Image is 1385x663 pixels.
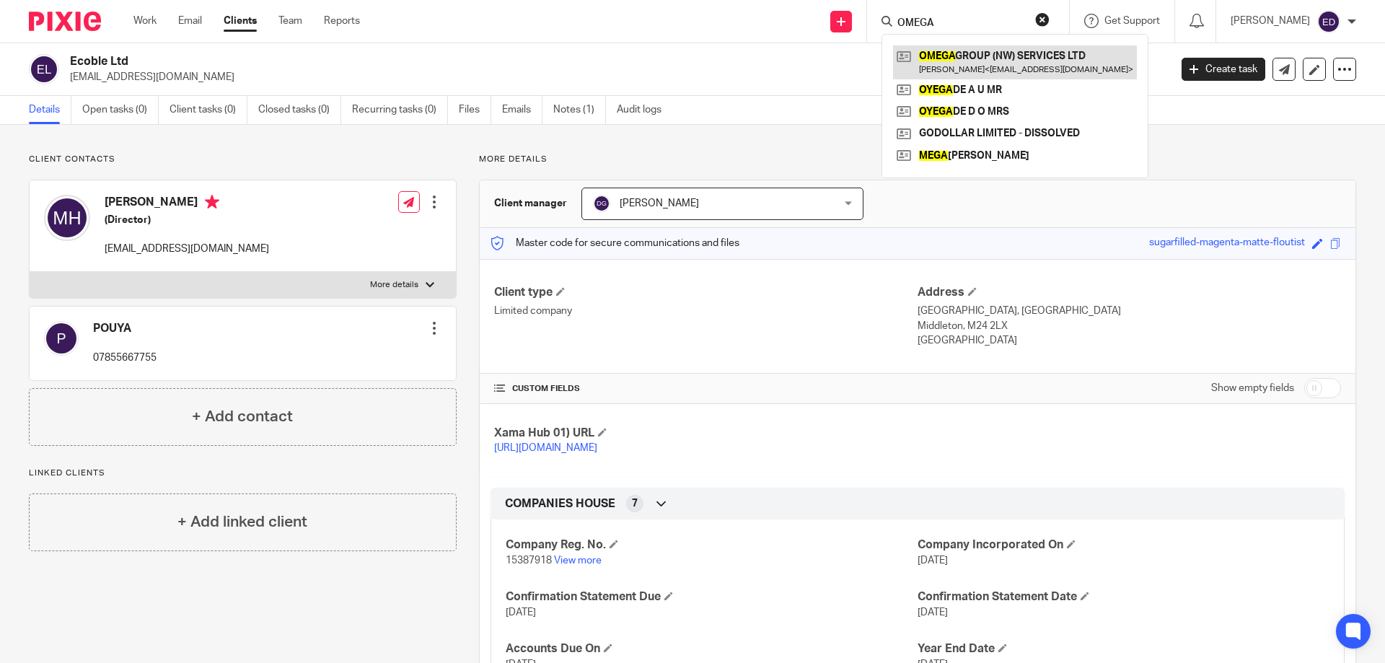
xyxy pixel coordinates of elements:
a: Email [178,14,202,28]
a: Details [29,96,71,124]
span: [PERSON_NAME] [620,198,699,208]
h4: Confirmation Statement Due [506,589,918,605]
h4: Address [918,285,1341,300]
img: svg%3E [44,321,79,356]
span: 7 [632,496,638,511]
p: [GEOGRAPHIC_DATA] [918,333,1341,348]
a: Client tasks (0) [170,96,247,124]
a: Files [459,96,491,124]
h5: (Director) [105,213,269,227]
div: sugarfilled-magenta-matte-floutist [1149,235,1305,252]
h4: [PERSON_NAME] [105,195,269,213]
p: Client contacts [29,154,457,165]
h4: Company Incorporated On [918,537,1329,553]
h4: Client type [494,285,918,300]
a: Recurring tasks (0) [352,96,448,124]
p: Limited company [494,304,918,318]
img: svg%3E [44,195,90,241]
i: Primary [205,195,219,209]
input: Search [896,17,1026,30]
h4: + Add linked client [177,511,307,533]
h2: Ecoble Ltd [70,54,942,69]
h4: CUSTOM FIELDS [494,383,918,395]
a: Create task [1182,58,1265,81]
span: Get Support [1104,16,1160,26]
img: svg%3E [593,195,610,212]
h4: Company Reg. No. [506,537,918,553]
a: [URL][DOMAIN_NAME] [494,443,597,453]
a: Notes (1) [553,96,606,124]
a: View more [554,556,602,566]
p: [GEOGRAPHIC_DATA], [GEOGRAPHIC_DATA] [918,304,1341,318]
p: [EMAIL_ADDRESS][DOMAIN_NAME] [70,70,1160,84]
span: [DATE] [918,556,948,566]
h4: Xama Hub 01) URL [494,426,918,441]
a: Closed tasks (0) [258,96,341,124]
span: 15387918 [506,556,552,566]
label: Show empty fields [1211,381,1294,395]
a: Team [278,14,302,28]
a: Clients [224,14,257,28]
h4: Accounts Due On [506,641,918,657]
h4: Year End Date [918,641,1329,657]
img: Pixie [29,12,101,31]
a: Work [133,14,157,28]
p: [PERSON_NAME] [1231,14,1310,28]
p: More details [479,154,1356,165]
img: svg%3E [1317,10,1340,33]
a: Reports [324,14,360,28]
h4: POUYA [93,321,157,336]
h4: Confirmation Statement Date [918,589,1329,605]
p: [EMAIL_ADDRESS][DOMAIN_NAME] [105,242,269,256]
p: Middleton, M24 2LX [918,319,1341,333]
span: COMPANIES HOUSE [505,496,615,511]
p: Linked clients [29,467,457,479]
a: Audit logs [617,96,672,124]
span: [DATE] [918,607,948,618]
h4: + Add contact [192,405,293,428]
p: Master code for secure communications and files [491,236,739,250]
img: svg%3E [29,54,59,84]
h3: Client manager [494,196,567,211]
p: 07855667755 [93,351,157,365]
button: Clear [1035,12,1050,27]
a: Emails [502,96,542,124]
p: More details [370,279,418,291]
span: [DATE] [506,607,536,618]
a: Open tasks (0) [82,96,159,124]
